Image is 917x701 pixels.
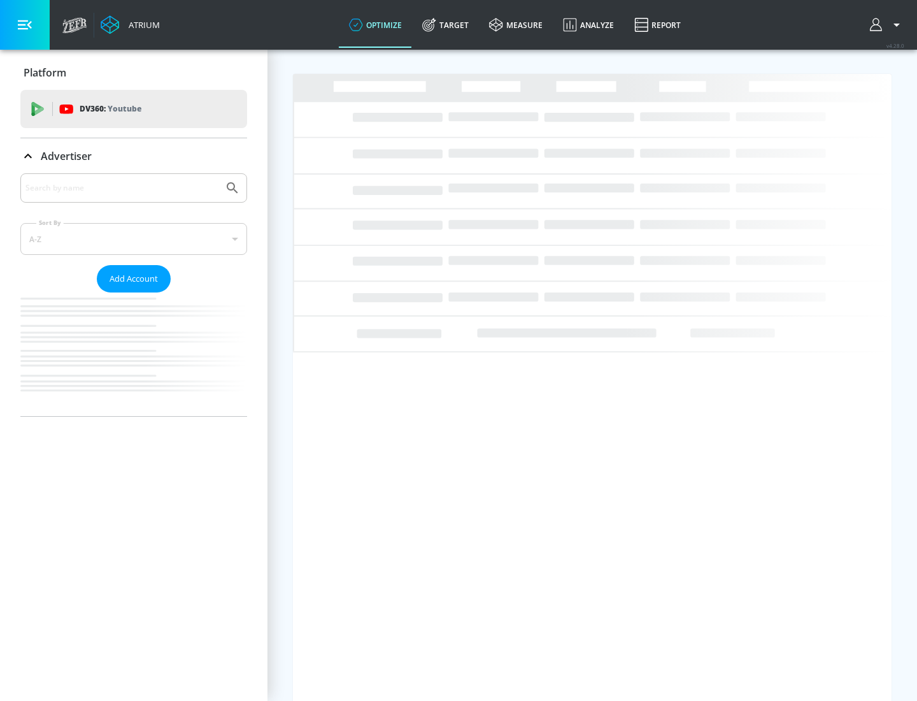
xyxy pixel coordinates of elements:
[24,66,66,80] p: Platform
[20,223,247,255] div: A-Z
[20,138,247,174] div: Advertiser
[624,2,691,48] a: Report
[124,19,160,31] div: Atrium
[110,271,158,286] span: Add Account
[101,15,160,34] a: Atrium
[36,219,64,227] label: Sort By
[412,2,479,48] a: Target
[479,2,553,48] a: measure
[20,293,247,416] nav: list of Advertiser
[339,2,412,48] a: optimize
[80,102,141,116] p: DV360:
[108,102,141,115] p: Youtube
[553,2,624,48] a: Analyze
[25,180,218,196] input: Search by name
[97,265,171,293] button: Add Account
[20,55,247,90] div: Platform
[20,90,247,128] div: DV360: Youtube
[20,173,247,416] div: Advertiser
[886,42,904,49] span: v 4.28.0
[41,149,92,163] p: Advertiser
